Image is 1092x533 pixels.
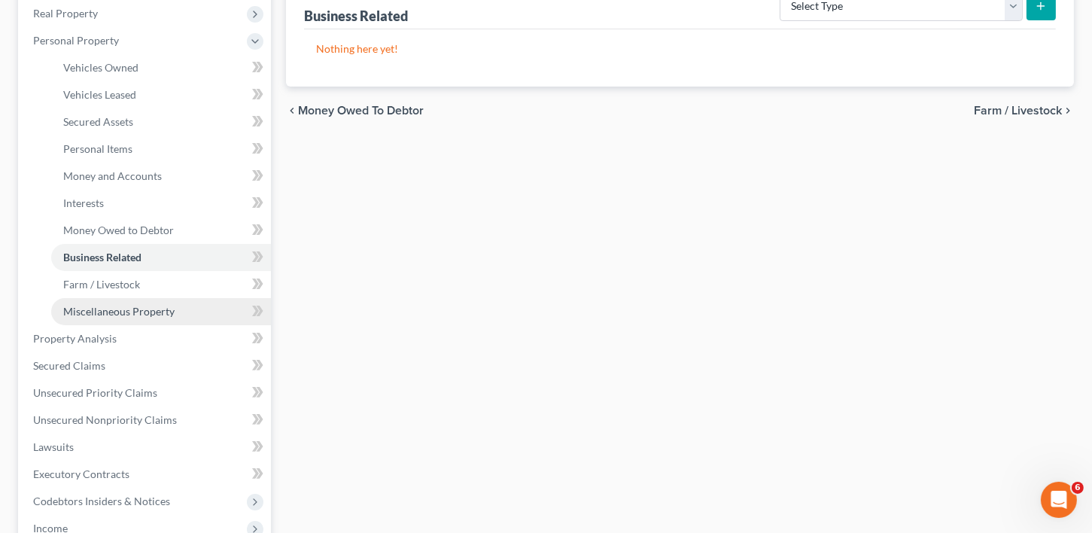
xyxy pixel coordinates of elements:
[33,7,98,20] span: Real Property
[63,169,162,182] span: Money and Accounts
[33,468,129,480] span: Executory Contracts
[51,81,271,108] a: Vehicles Leased
[33,440,74,453] span: Lawsuits
[21,352,271,379] a: Secured Claims
[33,413,177,426] span: Unsecured Nonpriority Claims
[51,54,271,81] a: Vehicles Owned
[304,7,408,25] div: Business Related
[51,298,271,325] a: Miscellaneous Property
[51,244,271,271] a: Business Related
[63,305,175,318] span: Miscellaneous Property
[21,461,271,488] a: Executory Contracts
[63,251,141,263] span: Business Related
[63,142,132,155] span: Personal Items
[51,136,271,163] a: Personal Items
[286,105,298,117] i: chevron_left
[51,163,271,190] a: Money and Accounts
[21,325,271,352] a: Property Analysis
[316,41,1044,56] p: Nothing here yet!
[63,61,138,74] span: Vehicles Owned
[63,224,174,236] span: Money Owed to Debtor
[298,105,424,117] span: Money Owed to Debtor
[63,278,140,291] span: Farm / Livestock
[33,386,157,399] span: Unsecured Priority Claims
[51,108,271,136] a: Secured Assets
[63,115,133,128] span: Secured Assets
[974,105,1074,117] button: Farm / Livestock chevron_right
[21,379,271,407] a: Unsecured Priority Claims
[286,105,424,117] button: chevron_left Money Owed to Debtor
[33,495,170,507] span: Codebtors Insiders & Notices
[51,190,271,217] a: Interests
[51,217,271,244] a: Money Owed to Debtor
[63,88,136,101] span: Vehicles Leased
[974,105,1062,117] span: Farm / Livestock
[21,434,271,461] a: Lawsuits
[33,359,105,372] span: Secured Claims
[51,271,271,298] a: Farm / Livestock
[1072,482,1084,494] span: 6
[63,196,104,209] span: Interests
[21,407,271,434] a: Unsecured Nonpriority Claims
[1041,482,1077,518] iframe: Intercom live chat
[1062,105,1074,117] i: chevron_right
[33,332,117,345] span: Property Analysis
[33,34,119,47] span: Personal Property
